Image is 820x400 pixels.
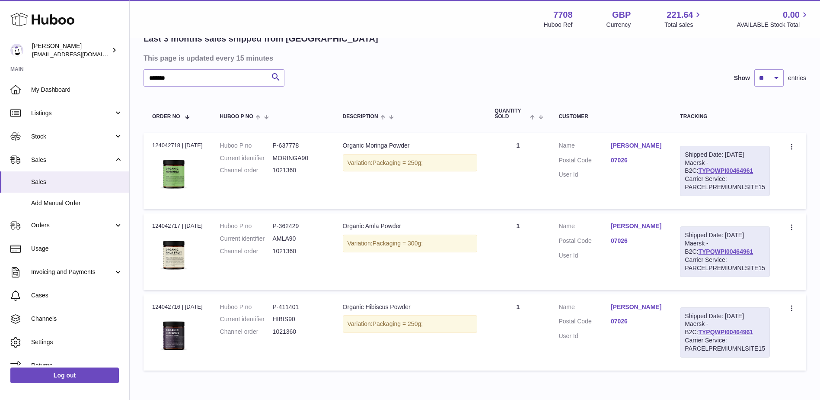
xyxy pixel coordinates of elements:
[273,166,325,174] dd: 1021360
[343,222,478,230] div: Organic Amla Powder
[737,21,810,29] span: AVAILABLE Stock Total
[680,226,770,277] div: Maersk - B2C:
[273,235,325,243] dd: AMLA90
[685,336,765,353] div: Carrier Service: PARCELPREMIUMNLSITE15
[788,74,806,82] span: entries
[273,222,325,230] dd: P-362429
[220,154,273,162] dt: Current identifier
[611,237,663,245] a: 07026
[10,44,23,57] img: internalAdmin-7708@internal.huboo.com
[343,114,378,119] span: Description
[31,338,123,346] span: Settings
[783,9,800,21] span: 0.00
[558,252,610,260] dt: User Id
[31,361,123,370] span: Returns
[32,51,127,58] span: [EMAIL_ADDRESS][DOMAIN_NAME]
[343,235,478,252] div: Variation:
[32,42,110,58] div: [PERSON_NAME]
[273,303,325,311] dd: P-411401
[220,247,273,255] dt: Channel order
[31,199,123,207] span: Add Manual Order
[220,315,273,323] dt: Current identifier
[31,109,114,117] span: Listings
[152,222,203,230] div: 124042717 | [DATE]
[343,303,478,311] div: Organic Hibiscus Powder
[558,142,610,152] dt: Name
[144,33,378,45] h2: Last 3 months sales shipped from [GEOGRAPHIC_DATA]
[220,235,273,243] dt: Current identifier
[611,222,663,230] a: [PERSON_NAME]
[558,222,610,232] dt: Name
[685,175,765,191] div: Carrier Service: PARCELPREMIUMNLSITE15
[273,142,325,150] dd: P-637778
[144,53,804,63] h3: This page is updated every 15 minutes
[273,247,325,255] dd: 1021360
[685,231,765,239] div: Shipped Date: [DATE]
[220,166,273,174] dt: Channel order
[273,315,325,323] dd: HIBIS90
[606,21,631,29] div: Currency
[558,332,610,340] dt: User Id
[486,213,550,290] td: 1
[343,315,478,333] div: Variation:
[486,133,550,209] td: 1
[698,167,753,174] a: TYPQWPI00464961
[611,303,663,311] a: [PERSON_NAME]
[698,248,753,255] a: TYPQWPI00464961
[220,222,273,230] dt: Huboo P no
[31,132,114,141] span: Stock
[611,156,663,165] a: 07026
[558,317,610,328] dt: Postal Code
[220,328,273,336] dt: Channel order
[220,303,273,311] dt: Huboo P no
[558,171,610,179] dt: User Id
[31,315,123,323] span: Channels
[31,86,123,94] span: My Dashboard
[737,9,810,29] a: 0.00 AVAILABLE Stock Total
[558,114,663,119] div: Customer
[680,114,770,119] div: Tracking
[373,320,423,327] span: Packaging = 250g;
[31,268,114,276] span: Invoicing and Payments
[664,9,703,29] a: 221.64 Total sales
[220,114,253,119] span: Huboo P no
[31,156,114,164] span: Sales
[10,368,119,383] a: Log out
[273,154,325,162] dd: MORINGA90
[31,291,123,300] span: Cases
[685,256,765,272] div: Carrier Service: PARCELPREMIUMNLSITE15
[611,142,663,150] a: [PERSON_NAME]
[495,108,528,119] span: Quantity Sold
[667,9,693,21] span: 221.64
[152,114,180,119] span: Order No
[152,142,203,149] div: 124042718 | [DATE]
[558,303,610,313] dt: Name
[611,317,663,326] a: 07026
[544,21,573,29] div: Huboo Ref
[698,329,753,335] a: TYPQWPI00464961
[31,178,123,186] span: Sales
[685,312,765,320] div: Shipped Date: [DATE]
[373,159,423,166] span: Packaging = 250g;
[152,152,195,195] img: 77081700557699.jpg
[680,307,770,358] div: Maersk - B2C:
[152,303,203,311] div: 124042716 | [DATE]
[685,151,765,159] div: Shipped Date: [DATE]
[31,221,114,229] span: Orders
[486,294,550,371] td: 1
[664,21,703,29] span: Total sales
[343,154,478,172] div: Variation:
[612,9,631,21] strong: GBP
[220,142,273,150] dt: Huboo P no
[152,313,195,357] img: 77081700557576.jpg
[152,233,195,276] img: 77081700557628.jpg
[373,240,423,247] span: Packaging = 300g;
[343,142,478,150] div: Organic Moringa Powder
[31,245,123,253] span: Usage
[273,328,325,336] dd: 1021360
[558,237,610,247] dt: Postal Code
[734,74,750,82] label: Show
[558,156,610,167] dt: Postal Code
[553,9,573,21] strong: 7708
[680,146,770,196] div: Maersk - B2C:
